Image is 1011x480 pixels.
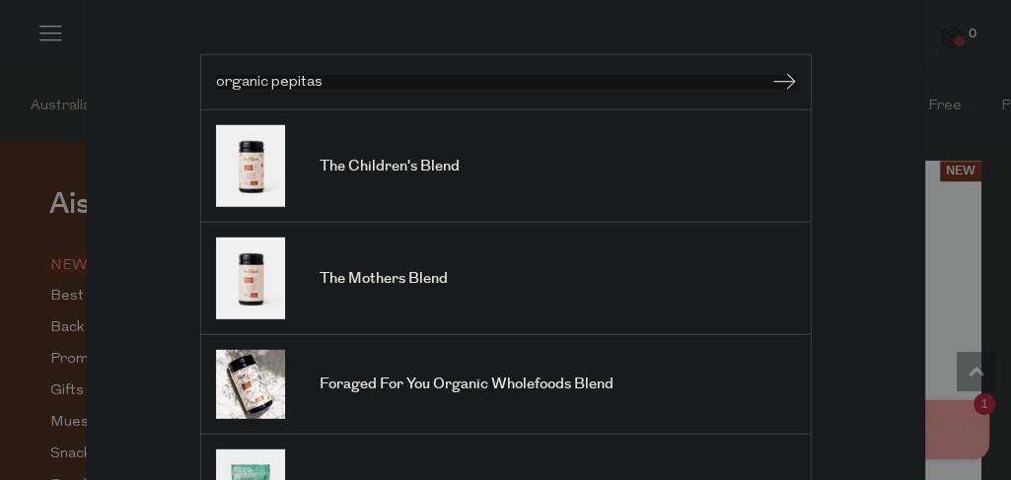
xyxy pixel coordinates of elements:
[216,238,796,319] a: The Mothers Blend
[216,125,796,207] a: The Children's Blend
[216,350,796,419] a: Foraged For You Organic Wholefoods Blend
[216,238,285,319] img: The Mothers Blend
[216,125,285,207] img: The Children's Blend
[320,375,614,394] span: Foraged For You Organic Wholefoods Blend
[216,350,285,419] img: Foraged For You Organic Wholefoods Blend
[320,157,460,176] span: The Children's Blend
[216,74,796,89] input: Search
[320,269,448,289] span: The Mothers Blend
